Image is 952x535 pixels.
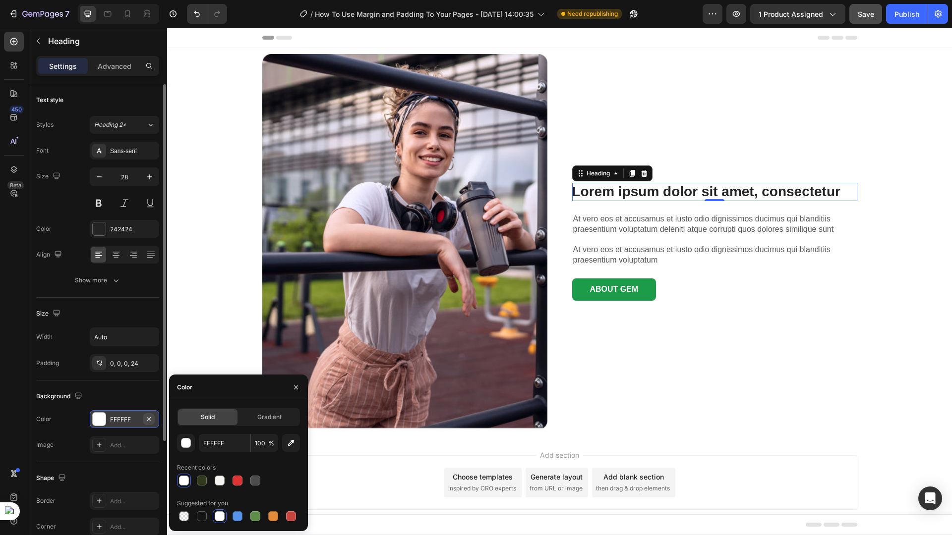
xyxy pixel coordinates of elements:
[36,120,54,129] div: Styles
[187,4,227,24] div: Undo/Redo
[201,413,215,422] span: Solid
[98,61,131,71] p: Advanced
[36,359,59,368] div: Padding
[36,522,56,531] div: Corner
[36,332,53,341] div: Width
[110,147,157,156] div: Sans-serif
[110,359,157,368] div: 0, 0, 0, 24
[49,61,77,71] p: Settings
[110,441,157,450] div: Add...
[9,106,24,113] div: 450
[4,4,74,24] button: 7
[423,257,472,266] strong: ABOUT GEM
[567,9,618,18] span: Need republishing
[36,248,64,262] div: Align
[281,456,349,465] span: inspired by CRO experts
[36,415,52,424] div: Color
[199,434,250,452] input: Eg: FFFFFF
[406,186,689,207] p: At vero eos et accusamus et iusto odio dignissimos ducimus qui blanditiis praesentium voluptatum ...
[177,383,192,392] div: Color
[36,472,68,485] div: Shape
[405,251,489,273] button: <p>&nbsp;</p><p><strong>ABOUT GEM</strong></p>
[417,141,445,150] div: Heading
[48,35,155,47] p: Heading
[36,307,62,321] div: Size
[36,224,52,233] div: Color
[886,4,928,24] button: Publish
[918,486,942,510] div: Open Intercom Messenger
[36,496,56,505] div: Border
[7,181,24,189] div: Beta
[310,9,313,19] span: /
[257,413,282,422] span: Gradient
[110,415,139,424] div: FFFFFF
[849,4,882,24] button: Save
[177,463,216,472] div: Recent colors
[36,170,62,183] div: Size
[36,146,49,155] div: Font
[94,120,126,129] span: Heading 2*
[750,4,845,24] button: 1 product assigned
[90,328,159,346] input: Auto
[75,275,121,285] div: Show more
[110,497,157,506] div: Add...
[363,444,416,454] div: Generate layout
[36,96,63,105] div: Text style
[167,28,952,535] iframe: Design area
[110,523,157,532] div: Add...
[429,456,503,465] span: then drag & drop elements
[36,390,84,403] div: Background
[110,225,157,234] div: 242424
[759,9,823,19] span: 1 product assigned
[369,422,416,432] span: Add section
[177,499,228,508] div: Suggested for you
[436,444,497,454] div: Add blank section
[894,9,919,19] div: Publish
[858,10,874,18] span: Save
[36,440,54,449] div: Image
[65,8,69,20] p: 7
[315,9,534,19] span: How To Use Margin and Padding To Your Pages - [DATE] 14:00:35
[90,116,159,134] button: Heading 2*
[406,217,689,238] p: At vero eos et accusamus et iusto odio dignissimos ducimus qui blanditiis praesentium voluptatum
[268,439,274,448] span: %
[36,271,159,289] button: Show more
[286,444,346,454] div: Choose templates
[405,155,673,173] h3: Lorem ipsum dolor sit amet, consectetur
[362,456,416,465] span: from URL or image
